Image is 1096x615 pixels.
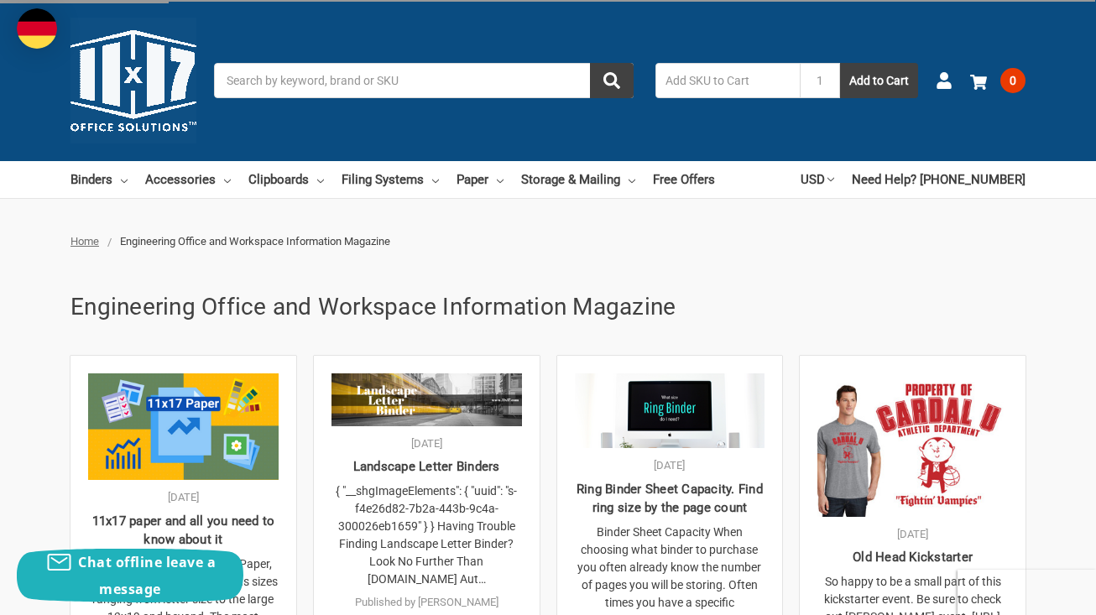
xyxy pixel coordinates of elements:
[17,8,57,49] img: duty and tax information for Germany
[214,63,634,98] input: Search by keyword, brand or SKU
[70,161,128,198] a: Binders
[70,18,196,143] img: 11x17.com
[852,161,1026,198] a: Need Help? [PHONE_NUMBER]
[353,459,500,474] a: Landscape Letter Binders
[577,482,763,516] a: Ring Binder Sheet Capacity. Find ring size by the page count
[342,161,439,198] a: Filing Systems
[331,482,522,588] p: { "__shgImageElements": { "uuid": "s-f4e26d82-7b2a-443b-9c4a-300026eb1659" } } Having Trouble Fin...
[655,63,800,98] input: Add SKU to Cart
[331,373,522,425] img: Landscape Letter Binders
[958,570,1096,615] iframe: Google Customer Reviews
[145,161,231,198] a: Accessories
[817,526,1008,543] p: [DATE]
[1000,68,1026,93] span: 0
[817,373,1008,516] img: Old Head Kickstarter
[653,161,715,198] a: Free Offers
[88,373,279,480] img: 11x17 paper and all you need to know about it
[78,553,216,598] span: Chat offline leave a message
[970,59,1026,102] a: 0
[801,161,834,198] a: USD
[331,435,522,452] p: [DATE]
[457,161,504,198] a: Paper
[88,489,279,506] p: [DATE]
[70,289,1026,325] h1: Engineering Office and Workspace Information Magazine
[575,457,765,474] p: [DATE]
[70,235,99,248] a: Home
[120,235,390,248] span: Engineering Office and Workspace Information Magazine
[248,161,324,198] a: Clipboards
[575,373,765,448] img: Ring Binder Sheet Capacity. Find ring size by the page count
[331,594,522,611] p: Published by [PERSON_NAME]
[853,550,973,565] a: Old Head Kickstarter
[840,63,918,98] button: Add to Cart
[17,549,243,602] button: Chat offline leave a message
[521,161,635,198] a: Storage & Mailing
[92,513,275,548] a: 11x17 paper and all you need to know about it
